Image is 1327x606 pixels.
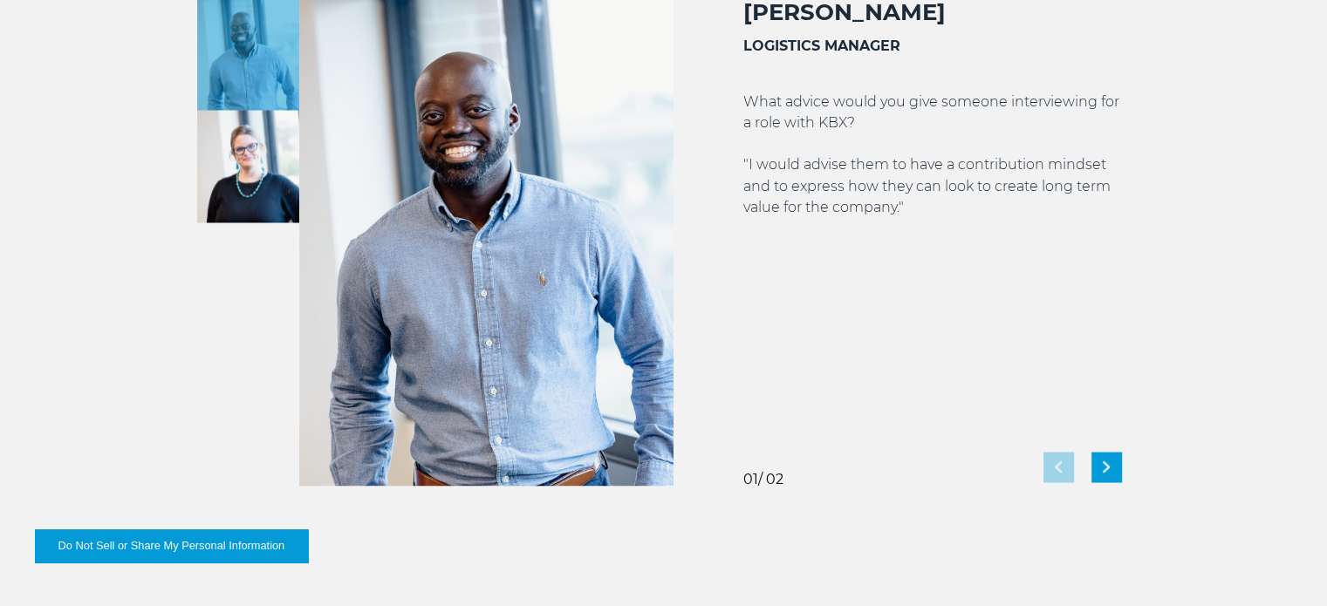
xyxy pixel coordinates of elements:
p: What advice would you give someone interviewing for a role with KBX? "I would advise them to have... [743,92,1131,217]
h3: LOGISTICS MANAGER [743,36,1131,57]
div: Next slide [1091,452,1122,482]
img: next slide [1103,461,1110,473]
button: Do Not Sell or Share My Personal Information [35,529,308,562]
div: / 02 [743,472,783,486]
span: 01 [743,470,758,487]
